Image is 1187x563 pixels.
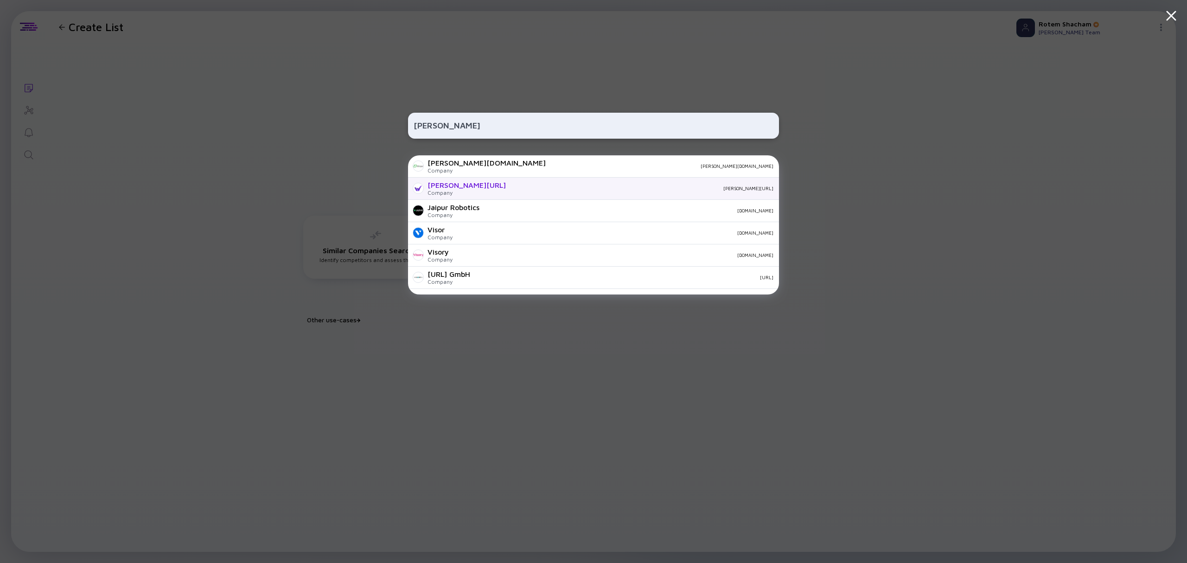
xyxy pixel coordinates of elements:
[428,167,546,174] div: Company
[428,234,453,241] div: Company
[428,189,506,196] div: Company
[428,278,470,285] div: Company
[428,225,453,234] div: Visor
[428,292,453,301] div: Wispry
[478,275,773,280] div: [URL]
[460,230,773,236] div: [DOMAIN_NAME]
[428,256,453,263] div: Company
[460,252,773,258] div: [DOMAIN_NAME]
[428,270,470,278] div: [URL] GmbH
[428,248,453,256] div: Visory
[428,159,546,167] div: [PERSON_NAME][DOMAIN_NAME]
[513,186,773,191] div: [PERSON_NAME][URL]
[553,163,773,169] div: [PERSON_NAME][DOMAIN_NAME]
[414,117,773,134] input: Search Company or Investor...
[487,208,773,213] div: [DOMAIN_NAME]
[428,211,479,218] div: Company
[428,181,506,189] div: [PERSON_NAME][URL]
[428,203,479,211] div: Jaipur Robotics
